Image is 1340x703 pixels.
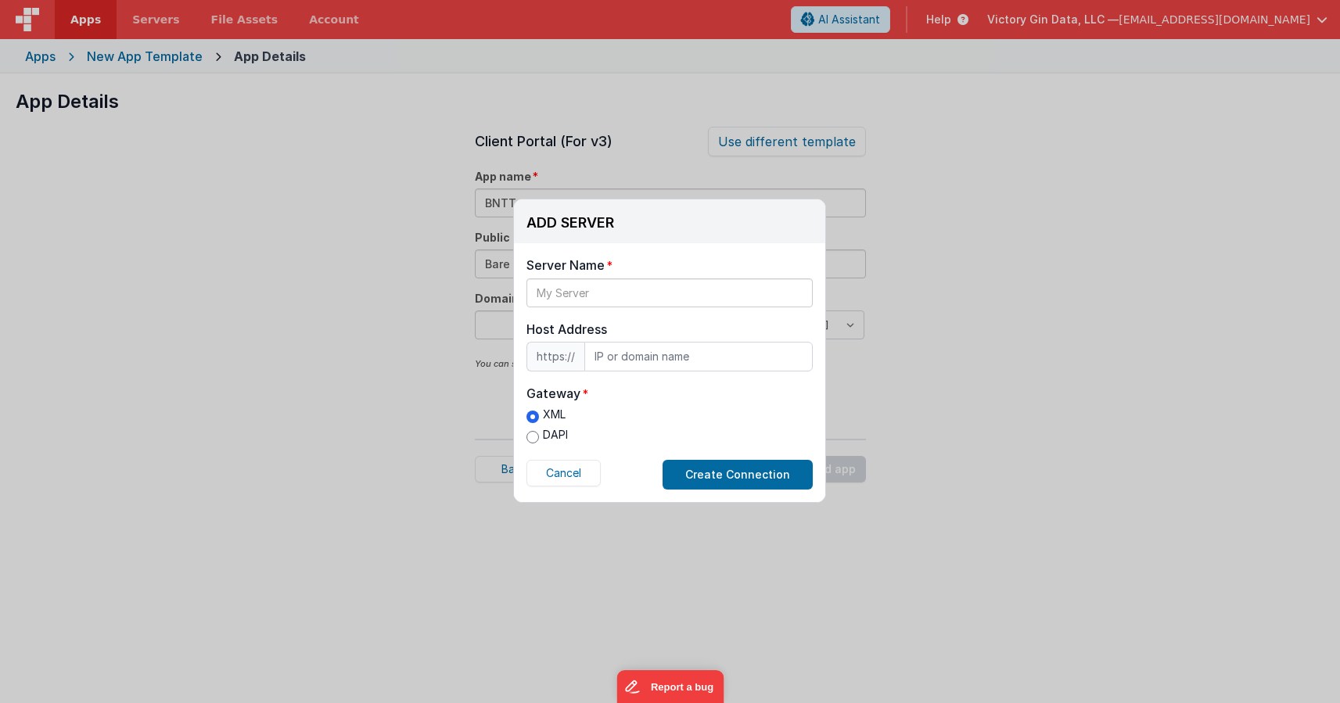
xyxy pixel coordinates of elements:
[526,215,614,231] h3: ADD SERVER
[526,342,584,371] span: https://
[663,460,813,490] button: Create Connection
[526,427,568,443] label: DAPI
[526,384,580,403] div: Gateway
[584,342,813,371] input: IP or domain name
[526,256,605,274] div: Server Name
[526,460,601,486] button: Cancel
[526,431,539,443] input: DAPI
[526,320,813,339] div: Host Address
[616,670,724,703] iframe: Marker.io feedback button
[526,411,539,423] input: XML
[526,407,568,423] label: XML
[526,278,813,307] input: My Server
